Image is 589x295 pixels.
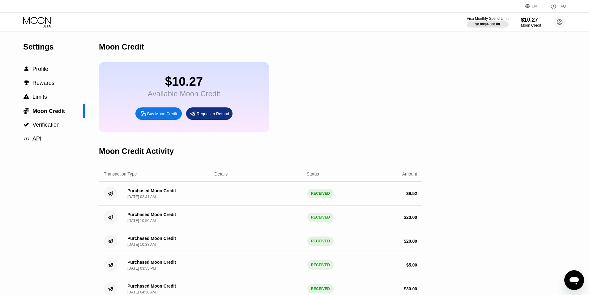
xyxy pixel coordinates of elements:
div: Request a Refund [197,111,229,116]
div: RECEIVED [307,236,334,246]
div: Moon Credit Activity [99,147,174,156]
span: Limits [32,94,47,100]
div: $10.27Moon Credit [521,17,541,28]
div: Purchased Moon Credit [127,260,176,265]
iframe: Button to launch messaging window [564,270,584,290]
div: RECEIVED [307,284,334,293]
span: API [32,136,41,142]
div: [DATE] 10:38 AM [127,242,156,247]
div: RECEIVED [307,213,334,222]
div: $0.00 / $4,000.00 [475,22,500,26]
span:  [23,122,29,128]
span:  [23,136,29,141]
span:  [24,66,28,72]
div:  [23,80,29,86]
div: [DATE] 03:55 PM [127,266,156,271]
div: $ 5.00 [406,262,417,267]
span: Verification [32,122,60,128]
div: FAQ [558,4,566,8]
div: $ 30.00 [404,286,417,291]
div: Purchased Moon Credit [127,284,176,288]
div: Settings [23,42,85,51]
div: [DATE] 02:41 AM [127,195,156,199]
span: Profile [32,66,48,72]
div: $10.27 [148,75,220,89]
div: Purchased Moon Credit [127,236,176,241]
span: Rewards [32,80,54,86]
div: Visa Monthly Spend Limit [467,16,508,21]
div: Request a Refund [186,107,233,120]
span:  [23,94,29,100]
div: Available Moon Credit [148,89,220,98]
div: FAQ [544,3,566,9]
div: RECEIVED [307,260,334,270]
div: Purchased Moon Credit [127,188,176,193]
span: Moon Credit [32,108,65,114]
div: $ 20.00 [404,215,417,220]
div: EN [525,3,544,9]
div: [DATE] 10:50 AM [127,219,156,223]
div: Moon Credit [521,23,541,28]
div: $10.27 [521,17,541,23]
div: $ 20.00 [404,239,417,244]
div: Status [307,171,319,176]
span:  [23,108,29,114]
div: Buy Moon Credit [135,107,182,120]
div: Purchased Moon Credit [127,212,176,217]
div: $ 9.52 [406,191,417,196]
div: Moon Credit [99,42,144,51]
div: [DATE] 04:30 AM [127,290,156,294]
div:  [23,66,29,72]
div: Details [215,171,228,176]
div: Visa Monthly Spend Limit$0.00/$4,000.00 [467,16,508,28]
div: Transaction Type [104,171,137,176]
span:  [24,80,29,86]
div: EN [532,4,537,8]
div: RECEIVED [307,189,334,198]
div: Amount [402,171,417,176]
div: Buy Moon Credit [147,111,177,116]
